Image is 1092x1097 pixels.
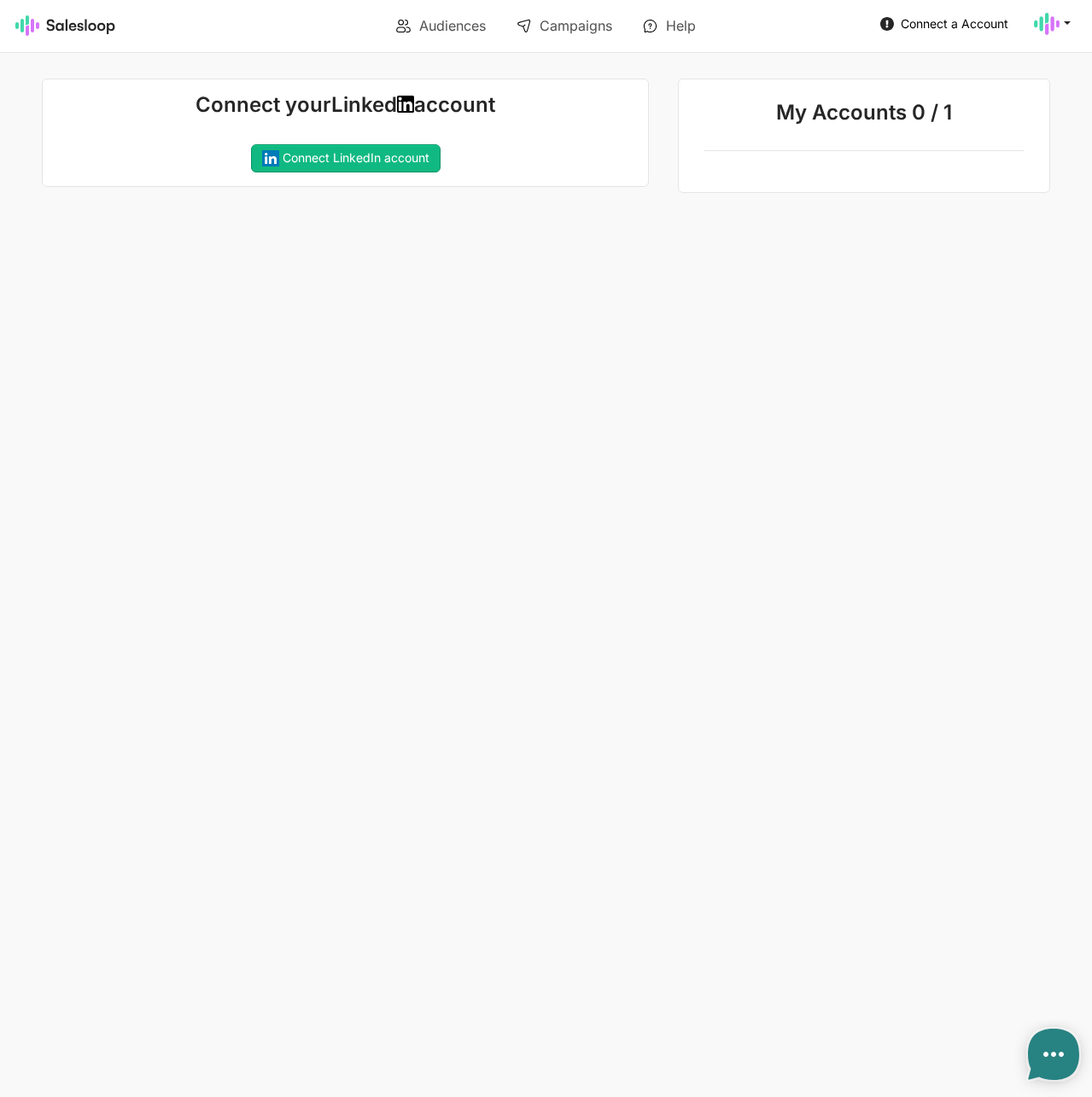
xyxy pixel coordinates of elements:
a: Audiences [384,11,498,40]
img: linkedin-square-logo.svg [262,150,279,167]
a: Connect a Account [875,10,1013,37]
span: Connect a Account [901,16,1008,31]
img: Salesloop [15,15,116,36]
a: Campaigns [505,11,624,40]
h1: Connect your account [56,93,634,117]
a: Connect LinkedIn account [251,144,441,173]
p: My Accounts 0 / 1 [704,100,1024,131]
a: Help [631,11,708,40]
strong: Linked [331,92,397,117]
